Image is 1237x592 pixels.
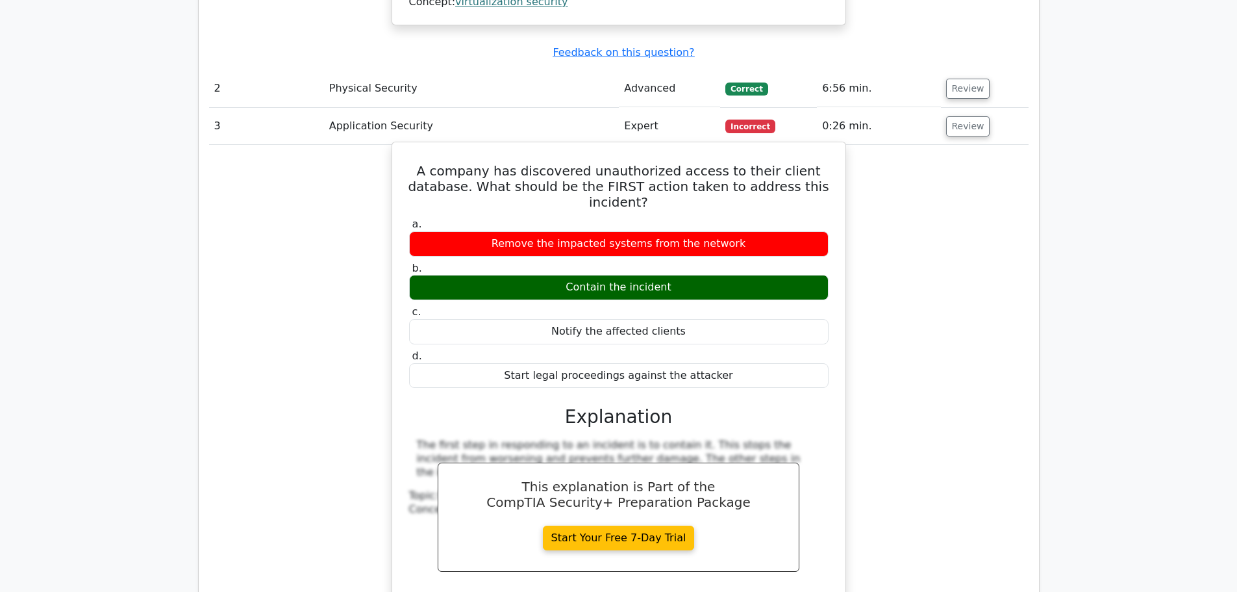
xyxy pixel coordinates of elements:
[409,363,829,389] div: Start legal proceedings against the attacker
[324,70,619,107] td: Physical Security
[725,83,768,96] span: Correct
[409,275,829,300] div: Contain the incident
[409,503,829,517] div: Concept:
[817,108,940,145] td: 0:26 min.
[412,262,422,274] span: b.
[817,70,940,107] td: 6:56 min.
[417,406,821,428] h3: Explanation
[725,120,775,133] span: Incorrect
[324,108,619,145] td: Application Security
[209,108,324,145] td: 3
[412,350,422,362] span: d.
[553,46,694,58] a: Feedback on this question?
[543,526,695,550] a: Start Your Free 7-Day Trial
[946,79,990,99] button: Review
[408,163,830,210] h5: A company has discovered unauthorized access to their client database. What should be the FIRST a...
[619,108,720,145] td: Expert
[412,305,421,318] span: c.
[946,116,990,136] button: Review
[619,70,720,107] td: Advanced
[412,218,422,230] span: a.
[409,319,829,344] div: Notify the affected clients
[209,70,324,107] td: 2
[417,439,821,479] div: The first step in responding to an incident is to contain it. This stops the incident from worsen...
[409,489,829,503] div: Topic:
[409,231,829,257] div: Remove the impacted systems from the network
